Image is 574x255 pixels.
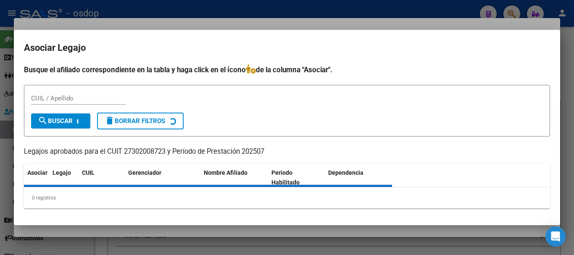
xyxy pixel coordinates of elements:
datatable-header-cell: Gerenciador [125,164,200,192]
mat-icon: search [38,116,48,126]
datatable-header-cell: Periodo Habilitado [268,164,325,192]
span: Borrar Filtros [105,117,165,125]
datatable-header-cell: CUIL [79,164,125,192]
datatable-header-cell: Legajo [49,164,79,192]
span: Buscar [38,117,73,125]
span: Nombre Afiliado [204,169,248,176]
span: Asociar [27,169,47,176]
p: Legajos aprobados para el CUIT 27302008723 y Período de Prestación 202507 [24,147,550,157]
button: Borrar Filtros [97,113,184,129]
span: Periodo Habilitado [271,169,300,186]
div: Open Intercom Messenger [545,226,566,247]
h4: Busque el afiliado correspondiente en la tabla y haga click en el ícono de la columna "Asociar". [24,64,550,75]
button: Buscar [31,113,90,129]
span: Dependencia [328,169,363,176]
span: CUIL [82,169,95,176]
datatable-header-cell: Asociar [24,164,49,192]
datatable-header-cell: Nombre Afiliado [200,164,268,192]
span: Legajo [53,169,71,176]
h2: Asociar Legajo [24,40,550,56]
mat-icon: delete [105,116,115,126]
datatable-header-cell: Dependencia [325,164,392,192]
div: 0 registros [24,187,550,208]
span: Gerenciador [128,169,161,176]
